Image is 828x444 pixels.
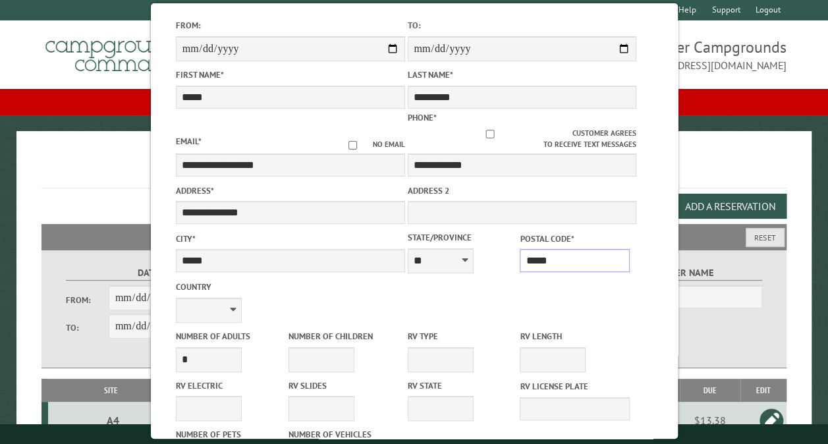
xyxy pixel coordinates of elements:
label: RV Electric [175,379,285,392]
label: To: [66,321,109,334]
label: Number of Vehicles [288,428,398,441]
th: Site [48,379,175,402]
label: No email [332,139,404,150]
label: To: [407,19,636,32]
label: RV License Plate [520,380,630,393]
label: Postal Code [520,233,630,245]
label: Customer agrees to receive text messages [407,128,636,150]
label: Address 2 [407,184,636,197]
label: State/Province [407,231,517,244]
label: From: [175,19,404,32]
label: Last Name [407,69,636,81]
img: Campground Commander [41,26,206,77]
button: Add a Reservation [674,194,787,219]
th: Due [680,379,740,402]
td: $13.38 [680,402,740,439]
input: Customer agrees to receive text messages [407,130,572,138]
h2: Filters [41,224,787,249]
input: No email [332,141,372,150]
th: Edit [740,379,787,402]
button: Reset [746,228,785,247]
h1: Reservations [41,152,787,188]
label: Email [175,136,201,147]
label: Dates [66,265,236,281]
label: RV State [407,379,517,392]
label: RV Slides [288,379,398,392]
label: City [175,233,404,245]
label: RV Type [407,330,517,343]
label: Address [175,184,404,197]
label: RV Length [520,330,630,343]
label: First Name [175,69,404,81]
label: Country [175,281,404,293]
label: Number of Adults [175,330,285,343]
label: From: [66,294,109,306]
label: Phone [407,112,436,123]
label: Number of Pets [175,428,285,441]
div: A4 [53,414,172,427]
label: Number of Children [288,330,398,343]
